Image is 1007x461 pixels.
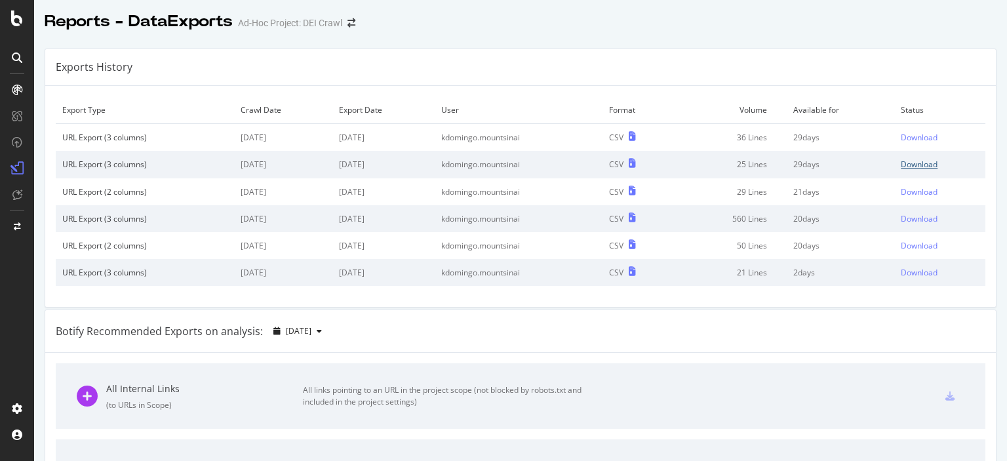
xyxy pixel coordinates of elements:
[609,240,623,251] div: CSV
[234,259,332,286] td: [DATE]
[62,213,227,224] div: URL Export (3 columns)
[332,178,435,205] td: [DATE]
[675,178,787,205] td: 29 Lines
[675,124,787,151] td: 36 Lines
[62,132,227,143] div: URL Export (3 columns)
[435,232,602,259] td: kdomingo.mountsinai
[435,178,602,205] td: kdomingo.mountsinai
[901,267,938,278] div: Download
[787,205,894,232] td: 20 days
[332,96,435,124] td: Export Date
[901,186,938,197] div: Download
[675,96,787,124] td: Volume
[787,151,894,178] td: 29 days
[332,205,435,232] td: [DATE]
[234,151,332,178] td: [DATE]
[675,205,787,232] td: 560 Lines
[787,178,894,205] td: 21 days
[675,259,787,286] td: 21 Lines
[787,232,894,259] td: 20 days
[234,232,332,259] td: [DATE]
[435,205,602,232] td: kdomingo.mountsinai
[332,124,435,151] td: [DATE]
[675,151,787,178] td: 25 Lines
[894,96,985,124] td: Status
[234,96,332,124] td: Crawl Date
[45,10,233,33] div: Reports - DataExports
[303,384,598,408] div: All links pointing to an URL in the project scope (not blocked by robots.txt and included in the ...
[901,132,938,143] div: Download
[234,124,332,151] td: [DATE]
[787,96,894,124] td: Available for
[347,18,355,28] div: arrow-right-arrow-left
[901,213,938,224] div: Download
[435,151,602,178] td: kdomingo.mountsinai
[268,321,327,342] button: [DATE]
[901,213,979,224] a: Download
[106,399,303,411] div: ( to URLs in Scope )
[901,159,938,170] div: Download
[238,16,342,30] div: Ad-Hoc Project: DEI Crawl
[62,159,227,170] div: URL Export (3 columns)
[609,132,623,143] div: CSV
[234,178,332,205] td: [DATE]
[901,267,979,278] a: Download
[901,240,938,251] div: Download
[62,240,227,251] div: URL Export (2 columns)
[435,259,602,286] td: kdomingo.mountsinai
[787,124,894,151] td: 29 days
[675,232,787,259] td: 50 Lines
[609,267,623,278] div: CSV
[106,382,303,395] div: All Internal Links
[609,186,623,197] div: CSV
[787,259,894,286] td: 2 days
[62,267,227,278] div: URL Export (3 columns)
[234,205,332,232] td: [DATE]
[435,124,602,151] td: kdomingo.mountsinai
[56,60,132,75] div: Exports History
[901,132,979,143] a: Download
[332,232,435,259] td: [DATE]
[332,151,435,178] td: [DATE]
[609,159,623,170] div: CSV
[56,96,234,124] td: Export Type
[901,186,979,197] a: Download
[609,213,623,224] div: CSV
[602,96,675,124] td: Format
[435,96,602,124] td: User
[56,324,263,339] div: Botify Recommended Exports on analysis:
[62,186,227,197] div: URL Export (2 columns)
[945,391,955,401] div: csv-export
[901,159,979,170] a: Download
[901,240,979,251] a: Download
[286,325,311,336] span: 2025 Aug. 19th
[332,259,435,286] td: [DATE]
